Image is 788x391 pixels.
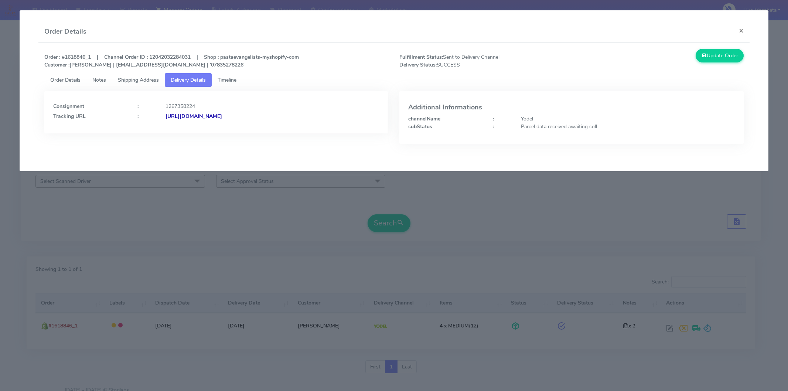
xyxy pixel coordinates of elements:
[137,103,139,110] strong: :
[218,76,236,84] span: Timeline
[118,76,159,84] span: Shipping Address
[53,113,86,120] strong: Tracking URL
[166,113,222,120] strong: [URL][DOMAIN_NAME]
[515,123,740,130] div: Parcel data received awaiting coll
[408,123,432,130] strong: subStatus
[50,76,81,84] span: Order Details
[53,103,84,110] strong: Consignment
[137,113,139,120] strong: :
[394,53,572,69] span: Sent to Delivery Channel SUCCESS
[44,73,744,87] ul: Tabs
[399,54,443,61] strong: Fulfillment Status:
[493,123,494,130] strong: :
[493,115,494,122] strong: :
[733,21,750,40] button: Close
[171,76,206,84] span: Delivery Details
[696,49,744,62] button: Update Order
[92,76,106,84] span: Notes
[408,104,735,111] h4: Additional Informations
[44,61,69,68] strong: Customer :
[160,102,385,110] div: 1267358224
[44,54,299,68] strong: Order : #1618846_1 | Channel Order ID : 12042032284031 | Shop : pastaevangelists-myshopify-com [P...
[515,115,740,123] div: Yodel
[408,115,440,122] strong: channelName
[44,27,86,37] h4: Order Details
[399,61,437,68] strong: Delivery Status:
